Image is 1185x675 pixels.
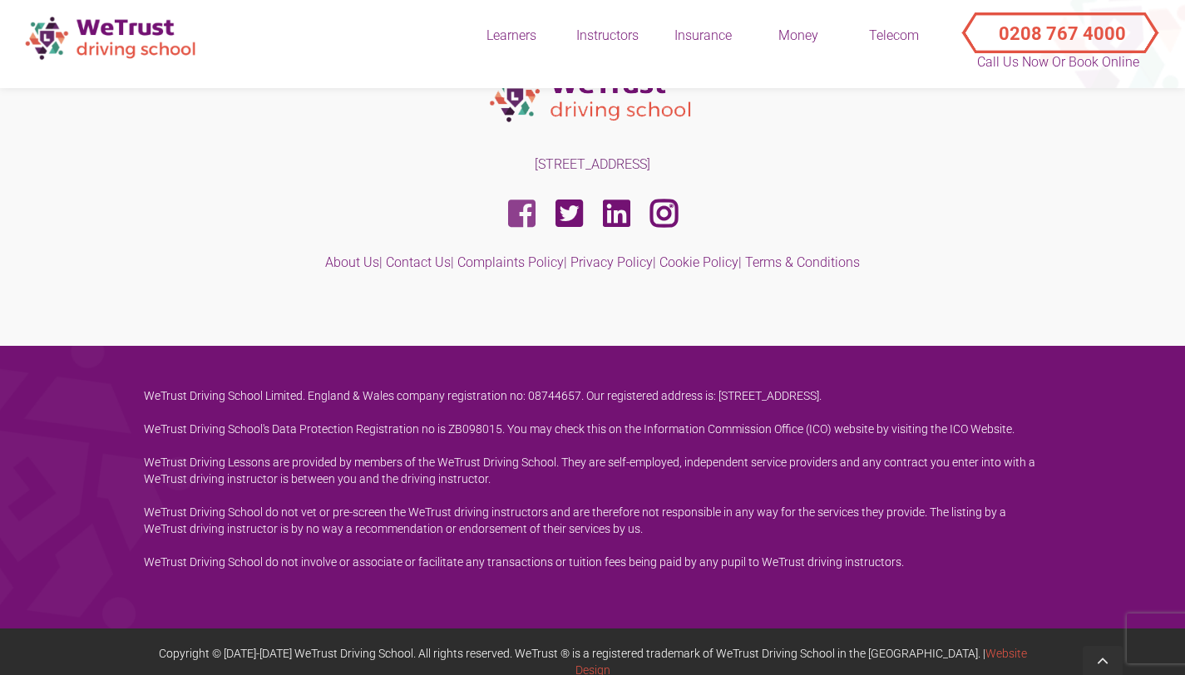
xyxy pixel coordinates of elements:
p: WeTrust Driving School's Data Protection Registration no is ZB098015. You may check this on the I... [144,421,1042,437]
a: Privacy Policy [570,254,653,270]
img: wetrust-ds-logo.png [17,8,208,67]
a: Terms & Conditions [745,254,860,270]
a: About Us [325,254,379,270]
span: | [570,254,656,270]
div: Learners [470,27,553,45]
p: WeTrust Driving School do not vet or pre-screen the WeTrust driving instructors and are therefore... [144,504,1042,537]
p: WeTrust Driving School Limited. England & Wales company registration no: 08744657. Our registered... [144,387,1042,404]
span: | [659,254,742,270]
a: Contact Us [386,254,451,270]
p: Call Us Now or Book Online [975,52,1142,72]
a: Cookie Policy [659,254,738,270]
button: Call Us Now or Book Online [969,8,1148,42]
p: WeTrust Driving Lessons are provided by members of the WeTrust Driving School. They are self-empl... [144,454,1042,487]
div: Telecom [852,27,936,45]
div: Insurance [661,27,744,45]
div: Money [757,27,840,45]
span: | [386,254,454,270]
span: | [325,254,383,270]
a: Call Us Now or Book Online 0208 767 4000 [948,8,1168,42]
img: wetrust-ds-logo-transparent.png [479,62,706,131]
span: | [457,254,567,270]
p: WeTrust Driving School do not involve or associate or facilitate any transactions or tuition fees... [144,554,1042,570]
p: [STREET_ADDRESS] [144,156,1042,173]
a: Complaints Policy [457,254,564,270]
div: Instructors [565,27,649,45]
